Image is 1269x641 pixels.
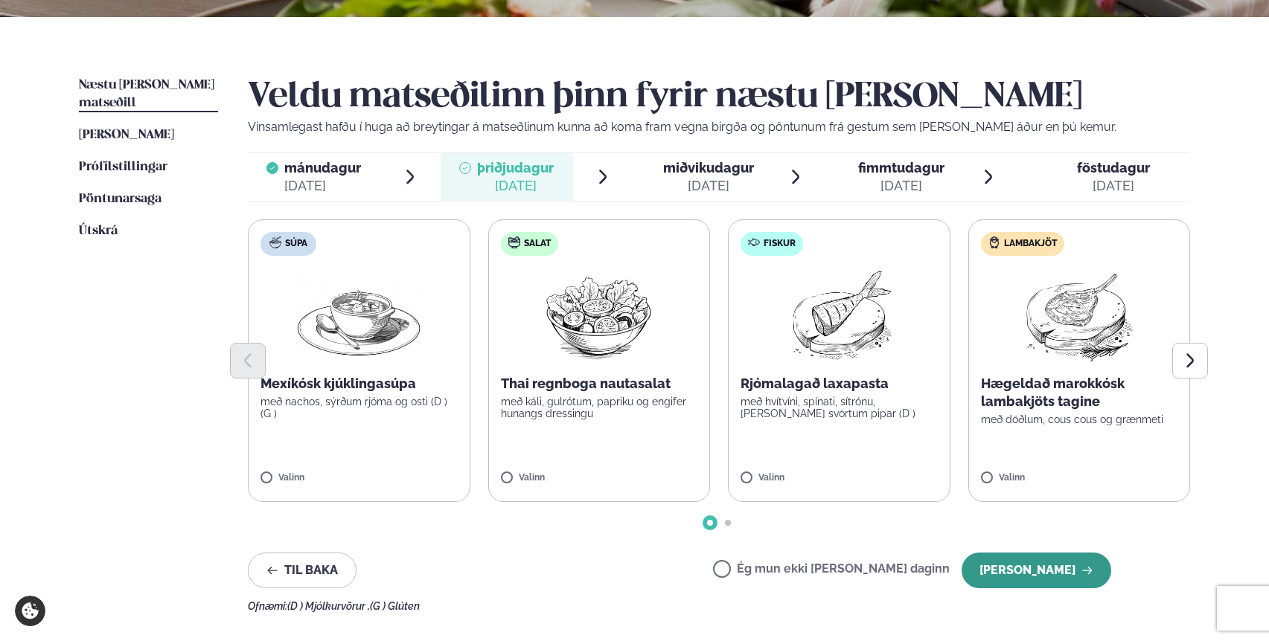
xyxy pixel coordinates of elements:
[284,177,361,195] div: [DATE]
[707,520,713,526] span: Go to slide 1
[1077,177,1150,195] div: [DATE]
[981,375,1178,410] p: Hægeldað marokkósk lambakjöts tagine
[79,222,118,240] a: Útskrá
[508,236,520,248] img: salad.svg
[248,118,1190,136] p: Vinsamlegast hafðu í huga að breytingar á matseðlinum kunna að koma fram vegna birgða og pöntunum...
[477,177,554,195] div: [DATE]
[477,160,554,175] span: þriðjudagur
[269,236,281,248] img: soup.svg
[15,596,45,626] a: Cookie settings
[533,268,665,363] img: Salad.png
[858,160,944,175] span: fimmtudagur
[1004,238,1057,250] span: Lambakjöt
[284,160,361,175] span: mánudagur
[79,158,167,176] a: Prófílstillingar
[663,177,754,195] div: [DATE]
[248,77,1190,118] h2: Veldu matseðilinn þinn fyrir næstu [PERSON_NAME]
[962,553,1111,588] button: [PERSON_NAME]
[79,126,174,144] a: [PERSON_NAME]
[79,129,174,141] span: [PERSON_NAME]
[79,77,218,112] a: Næstu [PERSON_NAME] matseðill
[1172,343,1208,379] button: Next slide
[248,553,357,588] button: Til baka
[725,520,731,526] span: Go to slide 2
[773,268,905,363] img: Fish.png
[981,413,1178,425] p: með döðlum, cous cous og grænmeti
[285,238,307,250] span: Súpa
[293,268,424,363] img: Soup.png
[248,600,1190,612] div: Ofnæmi:
[741,396,938,419] p: með hvítvíni, spínati, sítrónu, [PERSON_NAME] svörtum pipar (D )
[230,343,266,379] button: Previous slide
[988,236,1000,248] img: Lamb.svg
[524,238,551,250] span: Salat
[79,225,118,237] span: Útskrá
[501,375,698,393] p: Thai regnboga nautasalat
[79,190,162,208] a: Pöntunarsaga
[79,79,214,109] span: Næstu [PERSON_NAME] matseðill
[370,600,420,612] span: (G ) Glúten
[287,600,370,612] span: (D ) Mjólkurvörur ,
[260,375,458,393] p: Mexíkósk kjúklingasúpa
[1013,268,1145,363] img: Lamb-Meat.png
[764,238,796,250] span: Fiskur
[741,375,938,393] p: Rjómalagað laxapasta
[663,160,754,175] span: miðvikudagur
[79,193,162,205] span: Pöntunarsaga
[858,177,944,195] div: [DATE]
[748,236,760,248] img: fish.svg
[79,161,167,173] span: Prófílstillingar
[501,396,698,419] p: með káli, gulrótum, papriku og engifer hunangs dressingu
[1077,160,1150,175] span: föstudagur
[260,396,458,419] p: með nachos, sýrðum rjóma og osti (D ) (G )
